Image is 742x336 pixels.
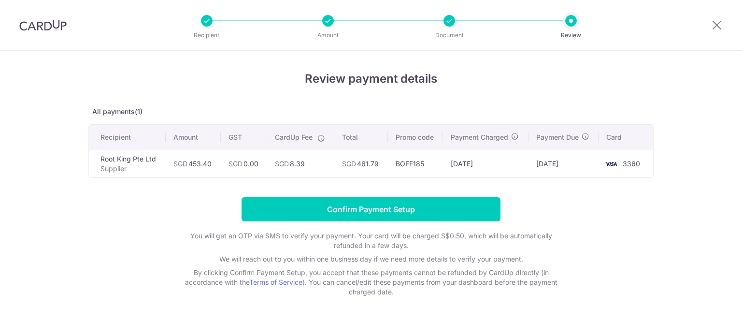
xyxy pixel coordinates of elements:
input: Confirm Payment Setup [242,197,500,221]
td: [DATE] [528,150,599,177]
td: BOFF185 [388,150,443,177]
span: SGD [275,160,289,168]
h4: Review payment details [88,70,654,88]
p: Document [414,30,485,40]
span: SGD [228,160,243,168]
td: 8.39 [267,150,334,177]
p: Recipient [171,30,243,40]
th: Card [599,125,653,150]
a: Terms of Service [249,278,302,286]
p: Supplier [100,164,158,174]
p: Review [535,30,607,40]
img: <span class="translation_missing" title="translation missing: en.account_steps.new_confirm_form.b... [601,158,621,170]
td: 0.00 [221,150,267,177]
th: Amount [166,125,221,150]
p: Amount [292,30,364,40]
p: We will reach out to you within one business day if we need more details to verify your payment. [178,254,564,264]
img: CardUp [19,19,67,31]
p: By clicking Confirm Payment Setup, you accept that these payments cannot be refunded by CardUp di... [178,268,564,297]
td: 461.79 [334,150,388,177]
iframe: Opens a widget where you can find more information [680,307,732,331]
span: Payment Due [536,132,579,142]
span: Payment Charged [451,132,508,142]
span: CardUp Fee [275,132,313,142]
p: You will get an OTP via SMS to verify your payment. Your card will be charged S$0.50, which will ... [178,231,564,250]
th: GST [221,125,267,150]
th: Promo code [388,125,443,150]
p: All payments(1) [88,107,654,117]
span: SGD [173,160,187,168]
td: Root King Pte Ltd [89,150,166,177]
td: 453.40 [166,150,221,177]
th: Total [334,125,388,150]
span: SGD [342,160,356,168]
td: [DATE] [443,150,528,177]
th: Recipient [89,125,166,150]
span: 3360 [623,160,640,168]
